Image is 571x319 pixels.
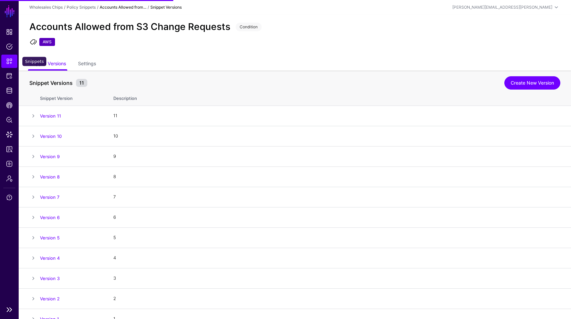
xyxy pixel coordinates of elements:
[28,79,74,87] span: Snippet Versions
[40,113,61,119] a: Version 11
[76,79,87,87] small: 11
[96,4,100,10] div: /
[67,5,96,10] a: Policy Snippets
[1,172,17,185] a: Admin
[1,99,17,112] a: CAEP Hub
[39,38,55,46] span: AWS
[40,194,59,200] a: Version 7
[113,153,560,160] div: 9
[1,128,17,141] a: Data Lens
[22,57,46,66] div: Snippets
[6,87,13,94] span: Identity Data Fabric
[6,160,13,167] span: Logs
[1,69,17,83] a: Protected Systems
[113,113,560,119] div: 11
[1,25,17,39] a: Dashboard
[113,133,560,140] div: 10
[113,255,560,261] div: 4
[6,146,13,153] span: Reports
[6,29,13,35] span: Dashboard
[40,296,60,301] a: Version 2
[6,117,13,123] span: Policy Lens
[29,21,230,33] h2: Accounts Allowed from S3 Change Requests
[40,174,60,179] a: Version 8
[1,157,17,170] a: Logs
[6,73,13,79] span: Protected Systems
[40,255,60,261] a: Version 4
[29,58,66,71] a: Snippet Versions
[150,5,182,10] strong: Snippet Versions
[1,113,17,127] a: Policy Lens
[40,154,60,159] a: Version 9
[4,4,15,19] a: SGNL
[40,89,107,106] th: Snippet Version
[452,4,552,10] div: [PERSON_NAME][EMAIL_ADDRESS][PERSON_NAME]
[1,55,17,68] a: Snippets
[504,76,560,90] a: Create New Version
[1,84,17,97] a: Identity Data Fabric
[40,276,60,281] a: Version 3
[40,215,60,220] a: Version 6
[40,235,60,240] a: Version 5
[107,89,571,106] th: Description
[78,58,96,71] a: Settings
[1,143,17,156] a: Reports
[6,43,13,50] span: Policies
[113,214,560,221] div: 6
[236,23,262,31] span: Condition
[6,194,13,201] span: Support
[146,4,150,10] div: /
[6,131,13,138] span: Data Lens
[113,234,560,241] div: 5
[1,40,17,53] a: Policies
[113,173,560,180] div: 8
[100,5,146,10] strong: Accounts Allowed from...
[6,102,13,109] span: CAEP Hub
[6,175,13,182] span: Admin
[63,4,67,10] div: /
[29,5,63,10] a: Wholesales Chips
[113,295,560,302] div: 2
[113,194,560,200] div: 7
[40,134,62,139] a: Version 10
[113,275,560,282] div: 3
[6,58,13,65] span: Snippets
